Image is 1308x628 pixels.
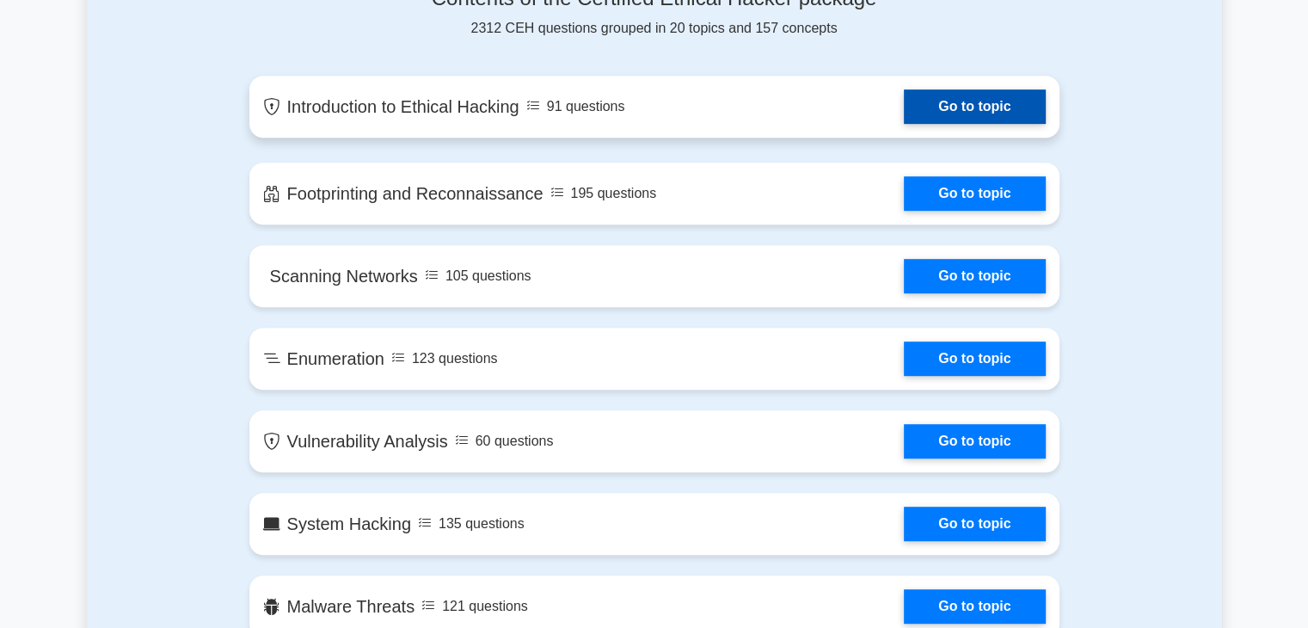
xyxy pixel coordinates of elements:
a: Go to topic [904,424,1045,459]
a: Go to topic [904,176,1045,211]
a: Go to topic [904,589,1045,624]
a: Go to topic [904,89,1045,124]
a: Go to topic [904,259,1045,293]
a: Go to topic [904,342,1045,376]
a: Go to topic [904,507,1045,541]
